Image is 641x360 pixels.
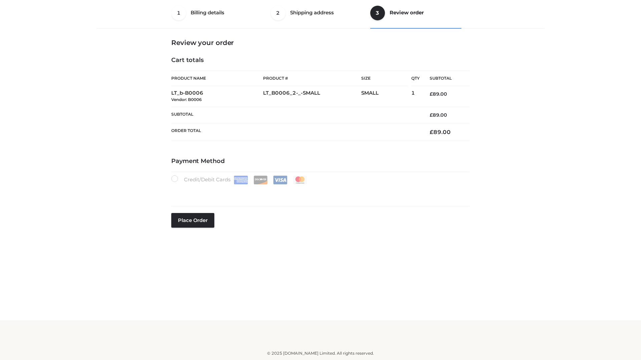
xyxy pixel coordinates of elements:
[430,112,433,118] span: £
[411,86,420,107] td: 1
[293,176,307,184] img: Mastercard
[430,129,451,135] bdi: 89.00
[171,213,214,228] button: Place order
[171,86,263,107] td: LT_b-B0006
[273,176,287,184] img: Visa
[171,71,263,86] th: Product Name
[430,112,447,118] bdi: 89.00
[361,86,411,107] td: SMALL
[171,123,420,141] th: Order Total
[175,187,466,195] iframe: Secure card payment input frame
[361,71,408,86] th: Size
[420,71,470,86] th: Subtotal
[430,129,433,135] span: £
[430,91,447,97] bdi: 89.00
[411,71,420,86] th: Qty
[171,175,308,184] label: Credit/Debit Cards
[263,86,361,107] td: LT_B0006_2-_-SMALL
[171,107,420,123] th: Subtotal
[99,350,542,357] div: © 2025 [DOMAIN_NAME] Limited. All rights reserved.
[171,158,470,165] h4: Payment Method
[263,71,361,86] th: Product #
[430,91,433,97] span: £
[253,176,268,184] img: Discover
[171,39,470,47] h3: Review your order
[171,97,202,102] small: Vendor: B0006
[171,57,470,64] h4: Cart totals
[234,176,248,184] img: Amex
